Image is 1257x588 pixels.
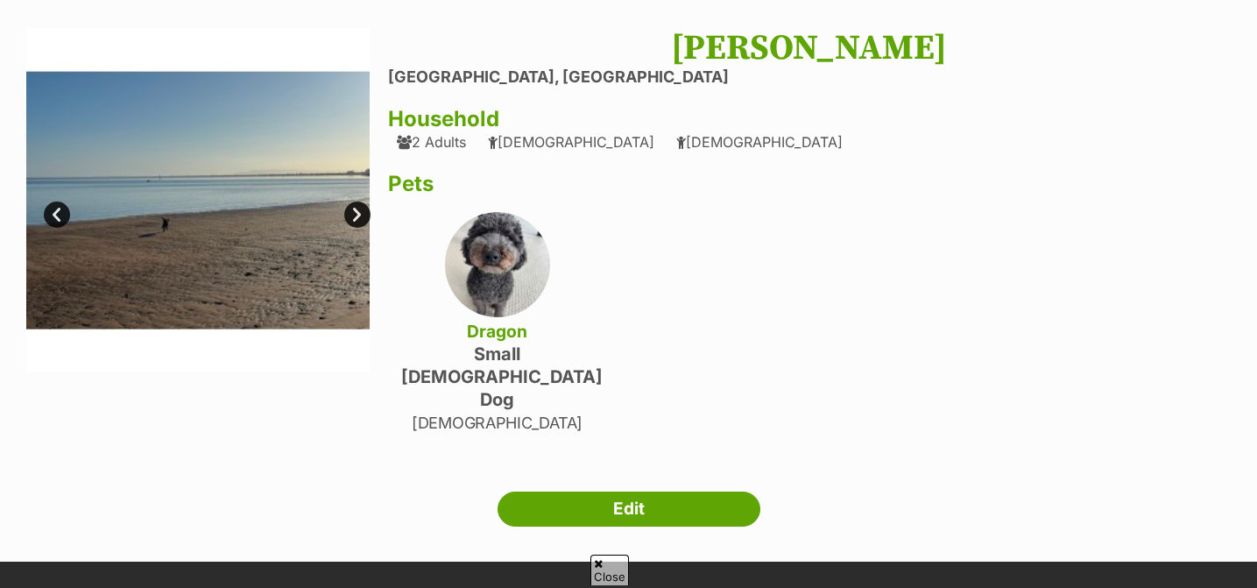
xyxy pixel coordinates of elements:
[445,212,550,317] img: wqbsqnwa69uanrgnbquw.jpg
[388,68,1232,87] li: [GEOGRAPHIC_DATA], [GEOGRAPHIC_DATA]
[401,320,594,343] h4: Dragon
[26,28,370,372] img: sawrzzm3uptmbetf447g.jpg
[590,555,629,585] span: Close
[498,492,760,527] a: Edit
[388,28,1232,68] h1: [PERSON_NAME]
[401,411,594,435] p: [DEMOGRAPHIC_DATA]
[676,134,843,150] div: [DEMOGRAPHIC_DATA]
[397,134,466,150] div: 2 Adults
[44,202,70,228] a: Prev
[401,343,594,411] h4: small [DEMOGRAPHIC_DATA] Dog
[388,172,1232,196] h3: Pets
[388,107,1232,131] h3: Household
[344,202,371,228] a: Next
[488,134,654,150] div: [DEMOGRAPHIC_DATA]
